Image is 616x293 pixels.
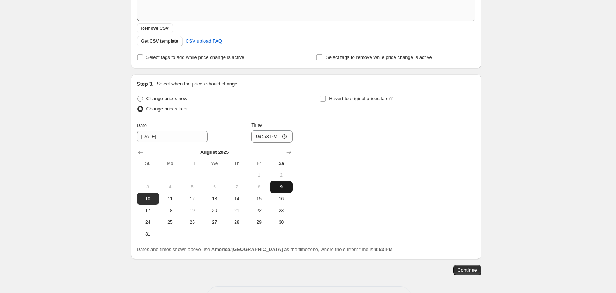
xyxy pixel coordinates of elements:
span: Fr [251,160,267,166]
button: Wednesday August 13 2025 [203,193,225,205]
span: 17 [140,208,156,213]
button: Sunday August 10 2025 [137,193,159,205]
b: America/[GEOGRAPHIC_DATA] [211,247,283,252]
button: Saturday August 30 2025 [270,216,292,228]
span: 26 [184,219,200,225]
button: Continue [453,265,481,275]
button: Friday August 15 2025 [248,193,270,205]
span: 5 [184,184,200,190]
th: Thursday [226,158,248,169]
button: Friday August 29 2025 [248,216,270,228]
input: 8/9/2025 [137,131,208,142]
span: 20 [206,208,222,213]
span: 16 [273,196,289,202]
span: 3 [140,184,156,190]
button: Tuesday August 19 2025 [181,205,203,216]
span: Select tags to add while price change is active [146,54,245,60]
span: Tu [184,160,200,166]
span: 1 [251,172,267,178]
span: 29 [251,219,267,225]
button: Friday August 1 2025 [248,169,270,181]
span: 10 [140,196,156,202]
button: Friday August 8 2025 [248,181,270,193]
span: 28 [229,219,245,225]
span: Th [229,160,245,166]
span: 8 [251,184,267,190]
button: Tuesday August 5 2025 [181,181,203,193]
button: Friday August 22 2025 [248,205,270,216]
button: Tuesday August 26 2025 [181,216,203,228]
span: 30 [273,219,289,225]
button: Tuesday August 12 2025 [181,193,203,205]
span: Dates and times shown above use as the timezone, where the current time is [137,247,393,252]
span: Sa [273,160,289,166]
span: Select tags to remove while price change is active [326,54,432,60]
span: 4 [162,184,178,190]
span: 9 [273,184,289,190]
span: 21 [229,208,245,213]
button: Show next month, September 2025 [284,147,294,158]
button: Thursday August 28 2025 [226,216,248,228]
button: Thursday August 21 2025 [226,205,248,216]
button: Sunday August 31 2025 [137,228,159,240]
span: 27 [206,219,222,225]
span: Change prices now [146,96,187,101]
span: Change prices later [146,106,188,112]
th: Tuesday [181,158,203,169]
button: Saturday August 23 2025 [270,205,292,216]
span: Revert to original prices later? [329,96,393,101]
button: Wednesday August 27 2025 [203,216,225,228]
th: Monday [159,158,181,169]
button: Show previous month, July 2025 [135,147,146,158]
button: Wednesday August 20 2025 [203,205,225,216]
span: 18 [162,208,178,213]
button: Monday August 11 2025 [159,193,181,205]
span: Date [137,123,147,128]
button: Get CSV template [137,36,183,46]
span: 2 [273,172,289,178]
a: CSV upload FAQ [181,35,226,47]
span: 25 [162,219,178,225]
th: Wednesday [203,158,225,169]
button: Wednesday August 6 2025 [203,181,225,193]
button: Thursday August 7 2025 [226,181,248,193]
span: Remove CSV [141,25,169,31]
span: Time [251,122,262,128]
input: 12:00 [251,130,293,143]
span: 14 [229,196,245,202]
th: Sunday [137,158,159,169]
button: Monday August 18 2025 [159,205,181,216]
th: Saturday [270,158,292,169]
th: Friday [248,158,270,169]
button: Sunday August 17 2025 [137,205,159,216]
span: 12 [184,196,200,202]
span: 11 [162,196,178,202]
span: 19 [184,208,200,213]
button: Remove CSV [137,23,173,33]
span: Continue [458,267,477,273]
span: Mo [162,160,178,166]
p: Select when the prices should change [156,80,237,88]
button: Sunday August 3 2025 [137,181,159,193]
button: Sunday August 24 2025 [137,216,159,228]
button: Monday August 4 2025 [159,181,181,193]
span: 24 [140,219,156,225]
button: Monday August 25 2025 [159,216,181,228]
span: 6 [206,184,222,190]
button: Saturday August 2 2025 [270,169,292,181]
span: 22 [251,208,267,213]
button: Saturday August 16 2025 [270,193,292,205]
button: Today Saturday August 9 2025 [270,181,292,193]
span: 23 [273,208,289,213]
span: We [206,160,222,166]
span: 15 [251,196,267,202]
h2: Step 3. [137,80,154,88]
span: CSV upload FAQ [186,38,222,45]
b: 9:53 PM [374,247,392,252]
span: 7 [229,184,245,190]
button: Thursday August 14 2025 [226,193,248,205]
span: Get CSV template [141,38,179,44]
span: Su [140,160,156,166]
span: 31 [140,231,156,237]
span: 13 [206,196,222,202]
